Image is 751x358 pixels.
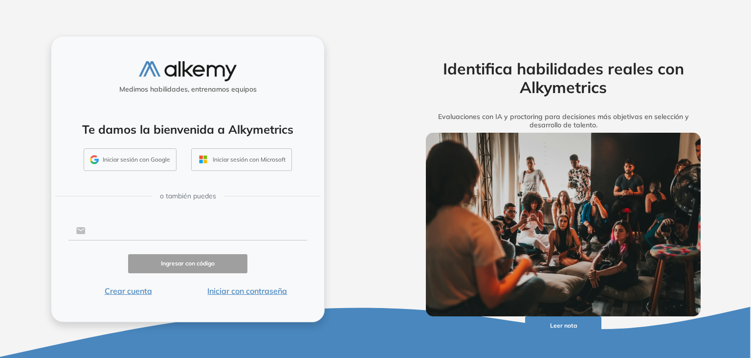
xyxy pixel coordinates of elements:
button: Iniciar sesión con Microsoft [191,148,292,171]
div: Widget de chat [575,245,751,358]
button: Ingresar con código [128,254,247,273]
span: o también puedes [160,191,216,201]
img: OUTLOOK_ICON [198,154,209,165]
img: GMAIL_ICON [90,155,99,164]
h5: Evaluaciones con IA y proctoring para decisiones más objetivas en selección y desarrollo de talento. [411,113,716,129]
button: Iniciar sesión con Google [84,148,177,171]
img: img-more-info [426,133,701,316]
h5: Medimos habilidades, entrenamos equipos [55,85,320,94]
img: logo-alkemy [139,61,237,81]
iframe: Chat Widget [575,245,751,358]
button: Crear cuenta [68,285,188,297]
button: Iniciar con contraseña [188,285,307,297]
h4: Te damos la bienvenida a Alkymetrics [64,122,311,137]
button: Leer nota [525,316,601,335]
h2: Identifica habilidades reales con Alkymetrics [411,59,716,97]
